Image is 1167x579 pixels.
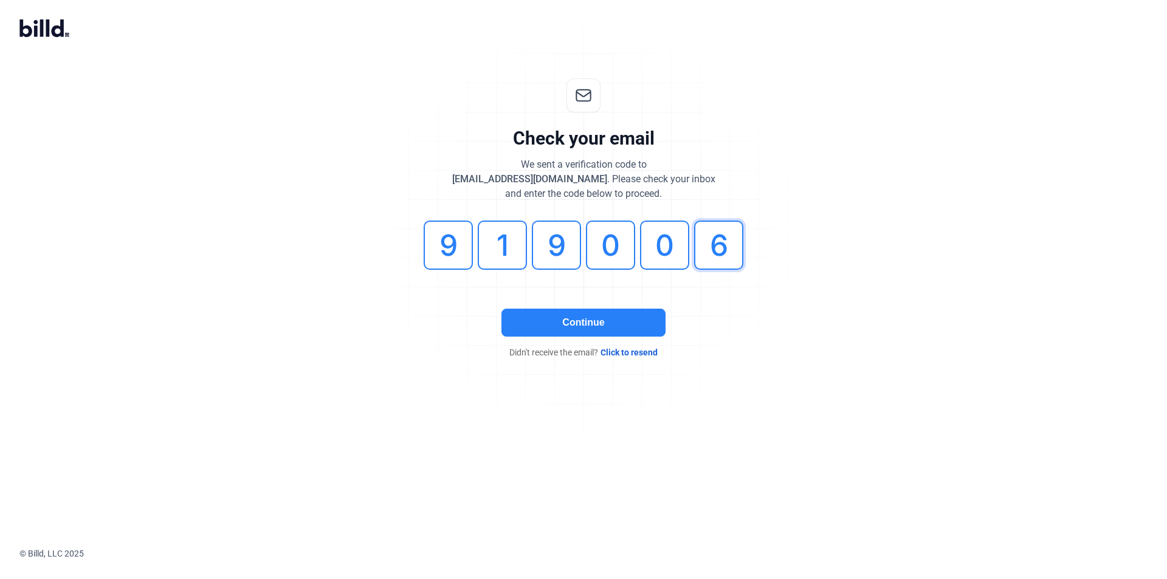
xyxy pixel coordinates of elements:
[601,346,658,358] span: Click to resend
[401,346,766,358] div: Didn't receive the email?
[19,547,1167,560] div: © Billd, LLC 2025
[452,173,607,185] span: [EMAIL_ADDRESS][DOMAIN_NAME]
[452,157,715,201] div: We sent a verification code to . Please check your inbox and enter the code below to proceed.
[513,127,655,150] div: Check your email
[501,309,666,337] button: Continue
